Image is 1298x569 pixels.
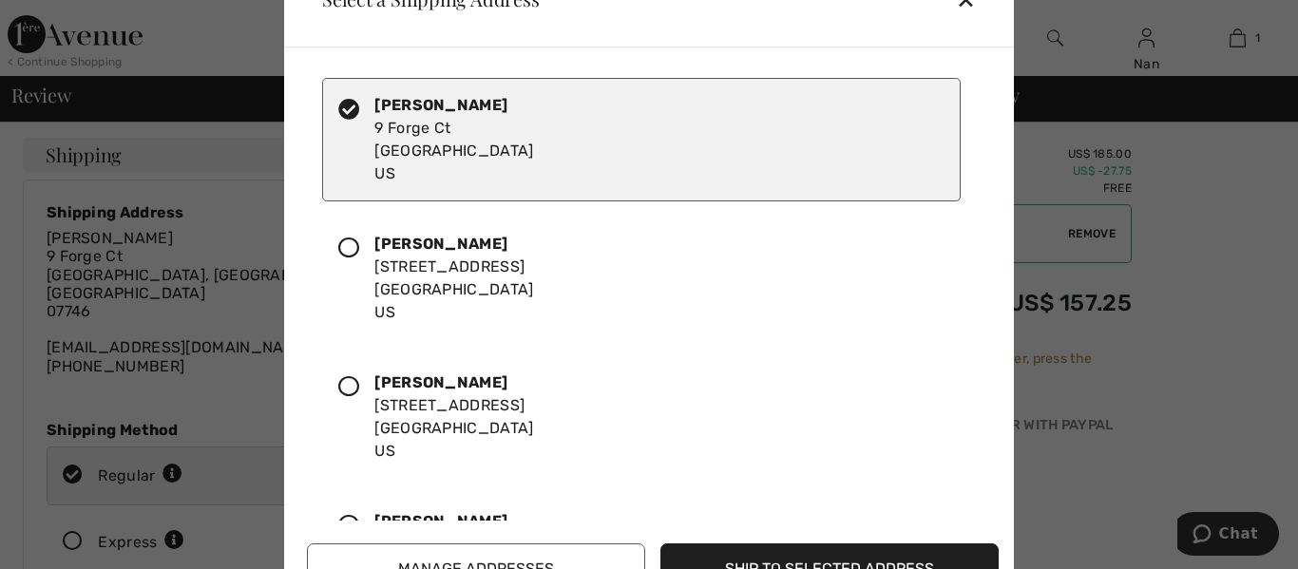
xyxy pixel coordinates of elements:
div: [STREET_ADDRESS] [GEOGRAPHIC_DATA] US [374,233,533,324]
span: Chat [42,13,81,30]
div: 9 Forge Ct [GEOGRAPHIC_DATA] US [374,94,533,185]
strong: [PERSON_NAME] [374,512,507,530]
strong: [PERSON_NAME] [374,373,507,391]
div: [STREET_ADDRESS] [GEOGRAPHIC_DATA] US [374,371,533,463]
strong: [PERSON_NAME] [374,96,507,114]
strong: [PERSON_NAME] [374,235,507,253]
